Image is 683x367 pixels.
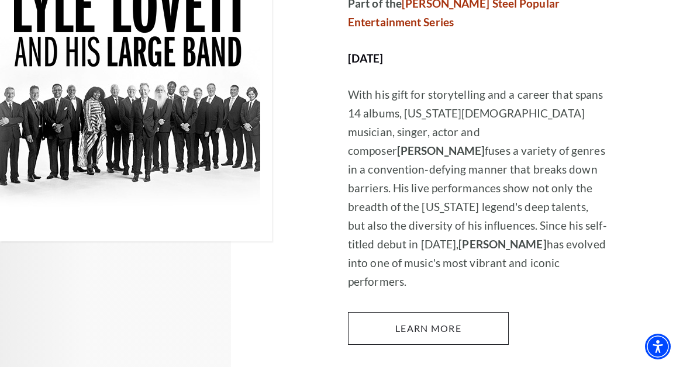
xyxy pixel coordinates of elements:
[348,51,384,65] strong: [DATE]
[348,312,509,345] a: Learn More Lyle Lovett and his Large Band
[458,237,546,251] strong: [PERSON_NAME]
[397,144,485,157] strong: [PERSON_NAME]
[348,85,607,291] p: With his gift for storytelling and a career that spans 14 albums, [US_STATE][DEMOGRAPHIC_DATA] mu...
[645,334,671,359] div: Accessibility Menu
